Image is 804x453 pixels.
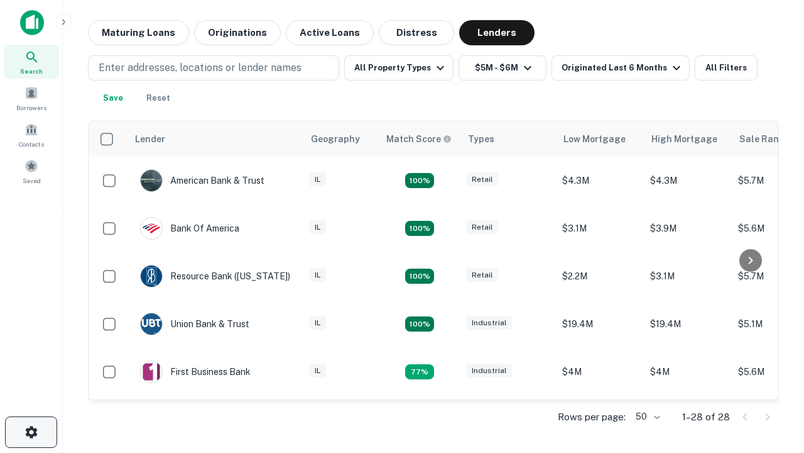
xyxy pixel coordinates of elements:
[4,45,59,79] a: Search
[379,20,454,45] button: Distress
[16,103,46,113] span: Borrowers
[644,252,732,300] td: $3.1M
[644,348,732,396] td: $4M
[405,269,434,284] div: Matching Properties: 4, hasApolloMatch: undefined
[194,20,281,45] button: Originations
[460,121,556,157] th: Types
[405,221,434,236] div: Matching Properties: 4, hasApolloMatch: undefined
[556,300,644,348] td: $19.4M
[405,316,434,332] div: Matching Properties: 4, hasApolloMatch: undefined
[19,139,44,149] span: Contacts
[20,10,44,35] img: capitalize-icon.png
[140,313,249,335] div: Union Bank & Trust
[140,361,251,383] div: First Business Bank
[311,131,360,147] div: Geography
[23,176,41,186] span: Saved
[467,172,498,187] div: Retail
[138,86,178,111] button: Reset
[467,316,512,330] div: Industrial
[310,364,326,378] div: IL
[467,364,512,378] div: Industrial
[556,252,644,300] td: $2.2M
[551,55,690,81] button: Originated Last 6 Months
[4,154,59,188] a: Saved
[141,266,162,287] img: picture
[644,157,732,204] td: $4.3M
[141,361,162,383] img: picture
[644,121,732,157] th: High Mortgage
[467,220,498,235] div: Retail
[695,55,758,81] button: All Filters
[405,364,434,379] div: Matching Properties: 3, hasApolloMatch: undefined
[741,352,804,413] iframe: Chat Widget
[459,20,535,45] button: Lenders
[344,55,454,81] button: All Property Types
[286,20,374,45] button: Active Loans
[467,268,498,282] div: Retail
[556,348,644,396] td: $4M
[379,121,460,157] th: Capitalize uses an advanced AI algorithm to match your search with the best lender. The match sco...
[459,55,546,81] button: $5M - $6M
[4,81,59,115] a: Borrowers
[558,410,626,425] p: Rows per page:
[644,396,732,444] td: $4.2M
[141,170,162,191] img: picture
[99,60,301,75] p: Enter addresses, locations or lender names
[135,131,165,147] div: Lender
[556,157,644,204] td: $4.3M
[405,173,434,188] div: Matching Properties: 7, hasApolloMatch: undefined
[141,218,162,239] img: picture
[651,131,717,147] div: High Mortgage
[20,66,43,76] span: Search
[310,172,326,187] div: IL
[563,131,626,147] div: Low Mortgage
[310,268,326,282] div: IL
[682,410,730,425] p: 1–28 of 28
[141,313,162,335] img: picture
[4,118,59,152] a: Contacts
[556,204,644,252] td: $3.1M
[140,217,239,240] div: Bank Of America
[128,121,303,157] th: Lender
[386,132,449,146] h6: Match Score
[468,131,494,147] div: Types
[644,204,732,252] td: $3.9M
[93,86,133,111] button: Save your search to get updates of matches that match your search criteria.
[631,408,662,426] div: 50
[310,220,326,235] div: IL
[88,20,189,45] button: Maturing Loans
[140,169,264,192] div: American Bank & Trust
[140,265,290,288] div: Resource Bank ([US_STATE])
[386,132,452,146] div: Capitalize uses an advanced AI algorithm to match your search with the best lender. The match sco...
[556,121,644,157] th: Low Mortgage
[303,121,379,157] th: Geography
[644,300,732,348] td: $19.4M
[88,55,339,81] button: Enter addresses, locations or lender names
[556,396,644,444] td: $3.9M
[562,60,684,75] div: Originated Last 6 Months
[310,316,326,330] div: IL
